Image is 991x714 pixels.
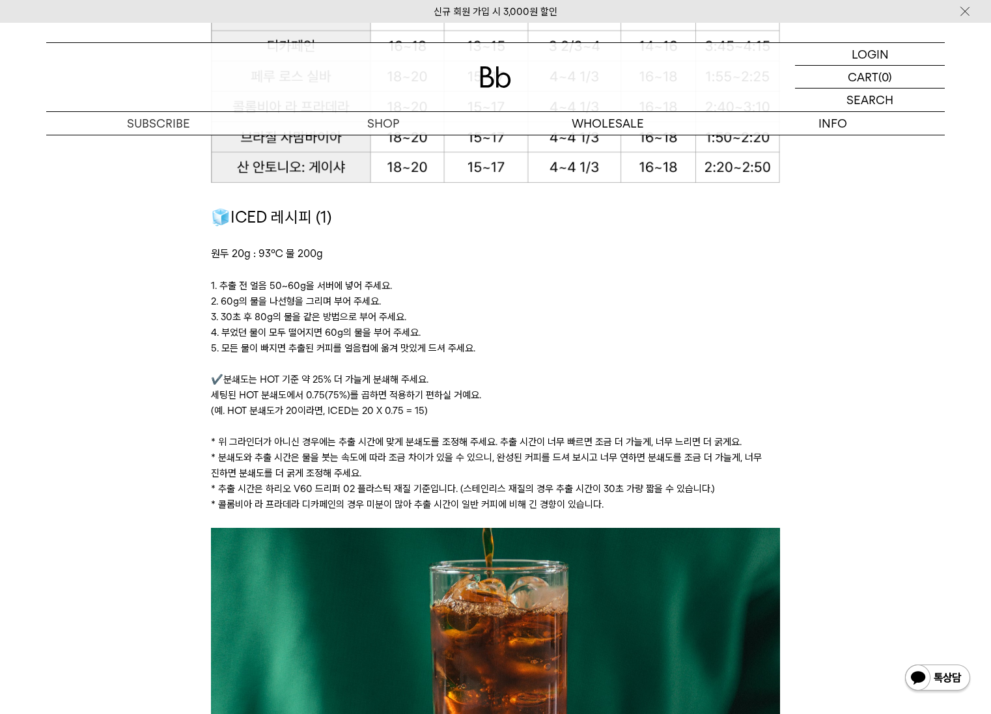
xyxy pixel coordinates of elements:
p: 4. 부었던 물이 모두 떨어지면 60g의 물을 부어 주세요. [211,325,779,340]
a: CART (0) [795,66,945,89]
a: LOGIN [795,43,945,66]
p: 5. 모든 물이 빠지면 추출된 커피를 얼음컵에 옮겨 맛있게 드셔 주세요. [211,340,779,356]
span: 원두 20g : 93℃ 물 200g [211,247,323,260]
p: LOGIN [852,43,889,65]
p: (0) [878,66,892,88]
p: * 추출 시간은 하리오 V60 드리퍼 02 플라스틱 재질 기준입니다. (스테인리스 재질의 경우 추출 시간이 30초 가량 짧을 수 있습니다.) [211,481,779,497]
p: 3. 30초 후 80g의 물을 같은 방법으로 부어 주세요. [211,309,779,325]
img: 로고 [480,66,511,88]
a: SHOP [271,112,495,135]
p: SEARCH [846,89,893,111]
img: 카카오톡 채널 1:1 채팅 버튼 [904,663,971,694]
p: INFO [720,112,945,135]
p: CART [848,66,878,88]
p: ✔️분쇄도는 HOT 기준 약 25% 더 가늘게 분쇄해 주세요. 세팅된 HOT 분쇄도에서 0.75(75%)를 곱하면 적용하기 편하실 거예요. (예. HOT 분쇄도가 20이라면,... [211,372,779,419]
p: * 콜롬비아 라 프라데라 디카페인의 경우 미분이 많아 추출 시간이 일반 커피에 비해 긴 경향이 있습니다. [211,497,779,512]
p: * 위 그라인더가 아니신 경우에는 추출 시간에 맞게 분쇄도를 조정해 주세요. 추출 시간이 너무 빠르면 조금 더 가늘게, 너무 느리면 더 굵게요. [211,434,779,450]
p: * 분쇄도와 추출 시간은 물을 붓는 속도에 따라 조금 차이가 있을 수 있으니, 완성된 커피를 드셔 보시고 너무 연하면 분쇄도를 조금 더 가늘게, 너무 진하면 분쇄도를 더 굵게... [211,450,779,481]
a: 신규 회원 가입 시 3,000원 할인 [434,6,557,18]
p: 2. 60g의 물을 나선형을 그리며 부어 주세요. [211,294,779,309]
span: 🧊ICED 레시피 (1) [211,208,331,227]
p: WHOLESALE [495,112,720,135]
a: SUBSCRIBE [46,112,271,135]
p: 1. 추출 전 얼음 50~60g을 서버에 넣어 주세요. [211,278,779,294]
